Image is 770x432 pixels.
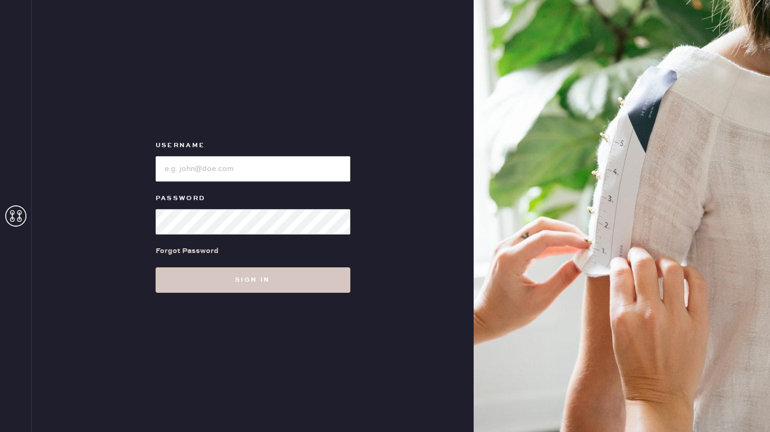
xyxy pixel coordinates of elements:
label: Password [156,192,350,205]
input: e.g. john@doe.com [156,156,350,182]
div: Forgot Password [156,245,219,257]
label: Username [156,139,350,152]
a: Forgot Password [156,235,219,267]
button: Sign in [156,267,350,293]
